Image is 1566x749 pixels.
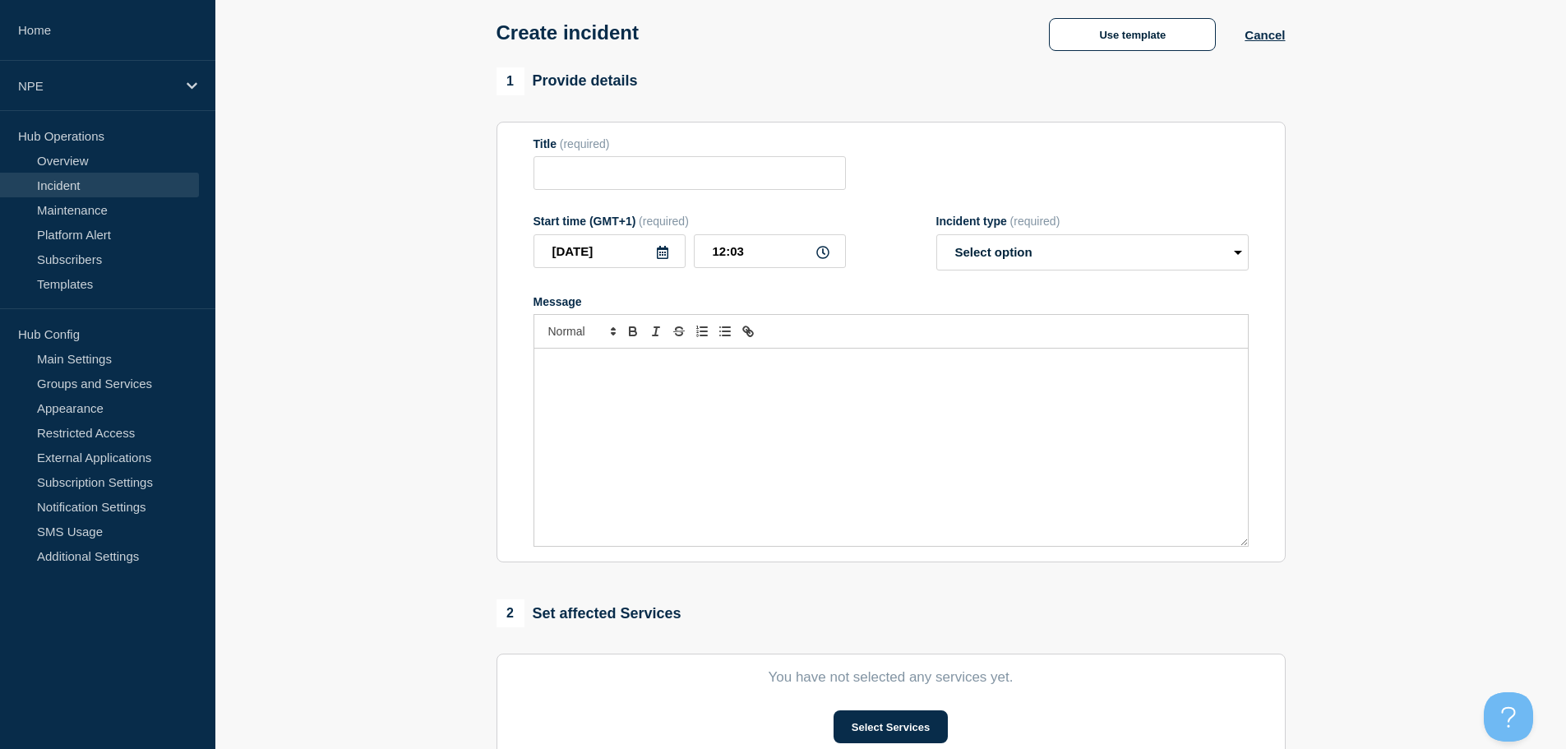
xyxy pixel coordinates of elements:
[497,67,524,95] span: 1
[534,295,1249,308] div: Message
[497,599,524,627] span: 2
[497,67,638,95] div: Provide details
[497,21,639,44] h1: Create incident
[1245,28,1285,42] button: Cancel
[497,599,681,627] div: Set affected Services
[621,321,644,341] button: Toggle bold text
[534,137,846,150] div: Title
[18,79,176,93] p: NPE
[1049,18,1216,51] button: Use template
[534,234,686,268] input: YYYY-MM-DD
[936,234,1249,270] select: Incident type
[834,710,948,743] button: Select Services
[644,321,668,341] button: Toggle italic text
[1484,692,1533,742] iframe: Help Scout Beacon - Open
[1010,215,1060,228] span: (required)
[534,669,1249,686] p: You have not selected any services yet.
[936,215,1249,228] div: Incident type
[691,321,714,341] button: Toggle ordered list
[534,215,846,228] div: Start time (GMT+1)
[694,234,846,268] input: HH:MM
[560,137,610,150] span: (required)
[534,156,846,190] input: Title
[714,321,737,341] button: Toggle bulleted list
[639,215,689,228] span: (required)
[737,321,760,341] button: Toggle link
[541,321,621,341] span: Font size
[534,349,1248,546] div: Message
[668,321,691,341] button: Toggle strikethrough text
